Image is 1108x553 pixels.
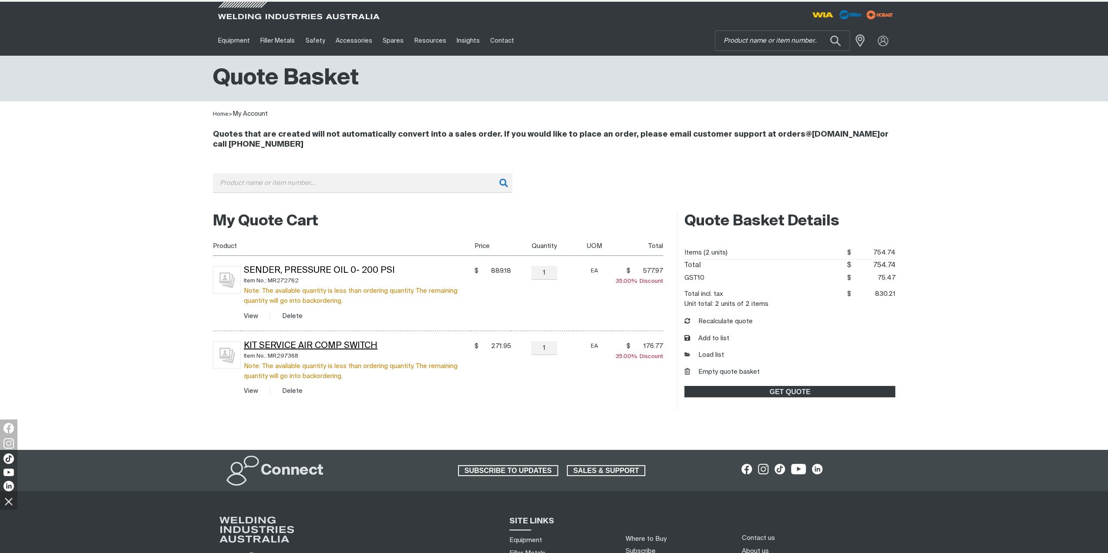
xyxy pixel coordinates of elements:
span: SALES & SUPPORT [568,465,645,476]
dt: Items (2 units) [684,246,727,259]
span: 176.77 [633,342,663,351]
button: Empty quote basket [684,367,760,377]
a: SUBSCRIBE TO UPDATES [458,465,558,476]
span: $ [847,262,851,269]
span: SUBSCRIBE TO UPDATES [459,465,557,476]
a: Equipment [213,26,255,56]
h4: Quotes that are created will not automatically convert into a sales order. If you would like to p... [213,130,896,150]
div: EA [577,341,612,351]
a: @[DOMAIN_NAME] [805,131,880,138]
span: GET QUOTE [685,386,894,397]
th: Price [471,236,511,256]
a: Kit Service Air Comp Switch [244,342,377,350]
button: Search products [821,30,850,51]
dt: Unit total: 2 units of 2 items [684,301,768,307]
dt: Total [684,260,701,271]
dt: GST10 [684,271,704,285]
a: Equipment [509,536,542,545]
div: Note: The available quantity is less than ordering quantity. The remaining quantity will go into ... [244,286,471,306]
span: $ [847,275,851,281]
span: 577.97 [633,267,663,275]
span: > [229,111,232,117]
h2: Connect [261,461,323,480]
button: Add to list [684,334,729,344]
span: 35.00% [616,278,640,284]
a: SALES & SUPPORT [567,465,646,476]
span: 75.47 [851,271,896,285]
button: Delete Kit Service Air Comp Switch [282,386,303,396]
a: View Kit Service Air Comp Switch [244,388,258,394]
span: 271.95 [481,342,511,351]
span: $ [474,342,478,351]
img: TikTok [3,453,14,464]
div: Item No.: MR272762 [244,276,471,286]
a: Home [213,111,229,117]
span: 889.18 [481,267,511,275]
h2: Quote Basket Details [684,212,895,231]
span: Discount [616,278,663,284]
img: Facebook [3,423,14,433]
img: YouTube [3,469,14,476]
a: Spares [377,26,409,56]
a: Accessories [330,26,377,56]
span: $ [847,291,851,297]
a: Contact us [741,533,775,543]
input: Product name or item number... [715,31,849,50]
span: 754.74 [851,260,896,271]
input: Product name or item number... [213,173,512,193]
span: 830.21 [851,288,896,301]
th: Total [612,236,663,256]
img: Instagram [3,438,14,449]
span: $ [847,249,851,256]
a: Filler Metals [255,26,300,56]
span: $ [626,342,630,351]
a: Safety [300,26,330,56]
img: LinkedIn [3,481,14,491]
div: Item No.: MR297368 [244,351,471,361]
span: Discount [616,354,663,359]
div: EA [577,266,612,276]
img: miller [864,8,896,21]
th: UOM [574,236,612,256]
a: Insights [451,26,485,56]
a: View Sender, Pressure Oil 0- 200 PSI [244,313,258,319]
nav: Main [213,26,725,56]
a: Load list [684,350,724,360]
h2: My Quote Cart [213,212,663,231]
img: No image for this product [213,341,241,369]
th: Quantity [511,236,574,256]
span: SITE LINKS [509,517,554,525]
a: Sender, Pressure Oil 0- 200 PSI [244,266,395,275]
span: 754.74 [851,246,896,259]
a: Contact [485,26,519,56]
img: hide socials [1,494,16,509]
button: Recalculate quote [684,317,753,327]
span: $ [474,267,478,275]
div: Product or group for quick order [213,173,896,206]
a: GET QUOTE [684,386,895,397]
div: Note: The available quantity is less than ordering quantity. The remaining quantity will go into ... [244,361,471,381]
dt: Total incl. tax [684,288,723,301]
span: 35.00% [616,354,640,359]
a: Where to Buy [626,536,667,542]
img: No image for this product [213,266,241,294]
span: $ [626,267,630,275]
h1: Quote Basket [213,64,359,93]
button: Delete Sender, Pressure Oil 0- 200 PSI [282,311,303,321]
a: Resources [409,26,451,56]
a: My Account [232,111,268,117]
th: Product [213,236,471,256]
